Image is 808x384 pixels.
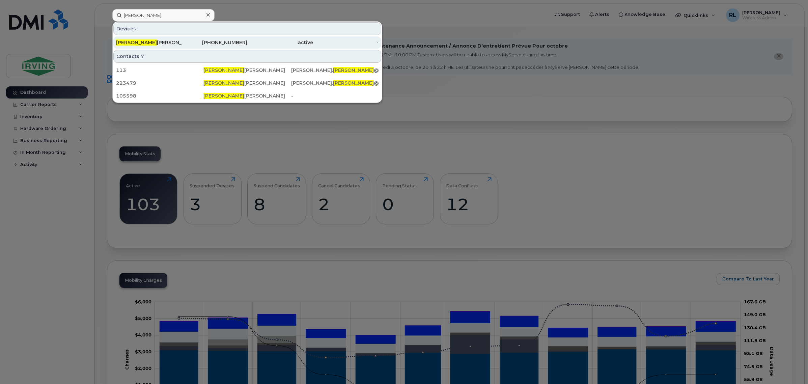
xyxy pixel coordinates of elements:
div: 105598 [116,92,203,99]
div: [PERSON_NAME] [203,67,291,74]
span: 7 [141,53,144,60]
a: 223479[PERSON_NAME][PERSON_NAME][PERSON_NAME].[PERSON_NAME]@[DOMAIN_NAME] [113,77,381,89]
div: [PHONE_NUMBER] [182,39,248,46]
span: [PERSON_NAME] [333,80,374,86]
div: [PERSON_NAME] [116,39,182,46]
span: [PERSON_NAME] [333,67,374,73]
div: active [247,39,313,46]
div: Contacts [113,50,381,63]
a: 105598[PERSON_NAME][PERSON_NAME]- [113,90,381,102]
span: [PERSON_NAME] [116,39,157,46]
div: [PERSON_NAME] [203,80,291,86]
div: [PERSON_NAME]. @[DOMAIN_NAME] [291,67,379,74]
div: 223479 [116,80,203,86]
div: 113 [116,67,203,74]
a: [PERSON_NAME][PERSON_NAME][PHONE_NUMBER]active- [113,36,381,49]
div: [PERSON_NAME] [203,92,291,99]
div: Devices [113,22,381,35]
a: 113[PERSON_NAME][PERSON_NAME][PERSON_NAME].[PERSON_NAME]@[DOMAIN_NAME] [113,64,381,76]
div: [PERSON_NAME]. @[DOMAIN_NAME] [291,80,379,86]
div: - [291,92,379,99]
span: [PERSON_NAME] [203,67,244,73]
div: - [313,39,379,46]
span: [PERSON_NAME] [203,80,244,86]
span: [PERSON_NAME] [203,93,244,99]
